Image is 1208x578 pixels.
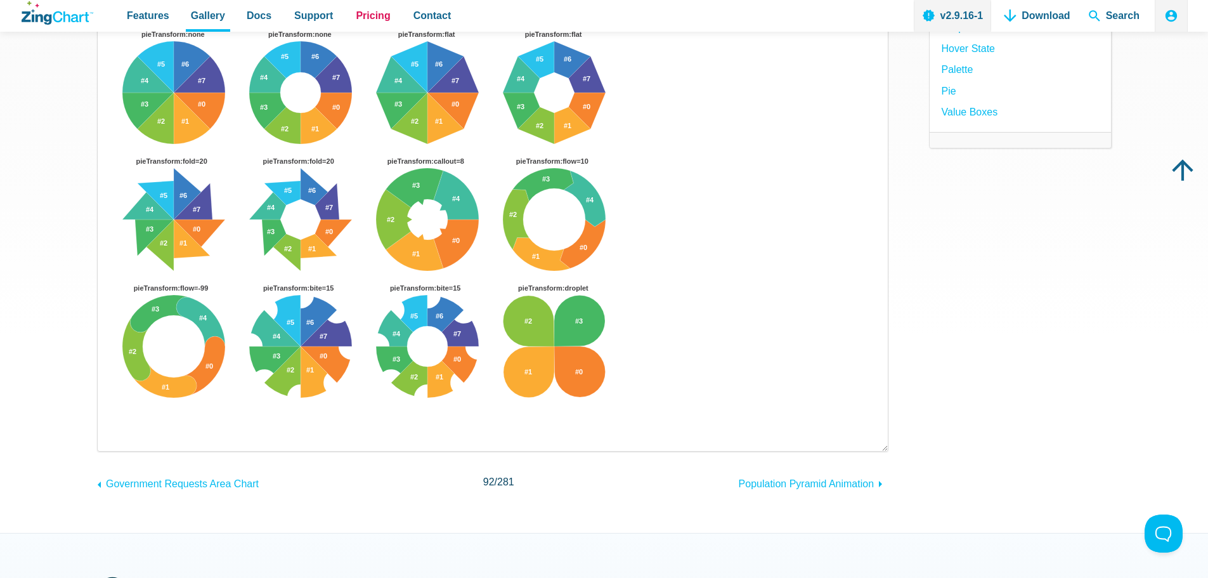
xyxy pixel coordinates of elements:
a: hover state [942,40,995,57]
a: ZingChart Logo. Click to return to the homepage [22,1,93,25]
span: Support [294,7,333,24]
span: Population Pyramid Animation [739,478,874,489]
span: / [483,473,514,490]
span: Features [127,7,169,24]
span: Contact [413,7,451,24]
span: Docs [247,7,271,24]
a: Value Boxes [942,103,998,121]
span: 92 [483,476,495,487]
a: Population Pyramid Animation [739,472,888,492]
span: 281 [497,476,514,487]
span: Government Requests Area Chart [106,478,259,489]
a: Pie [942,82,956,100]
a: Government Requests Area Chart [97,472,259,492]
span: Pricing [356,7,390,24]
span: Gallery [191,7,225,24]
iframe: Toggle Customer Support [1145,515,1183,553]
a: palette [942,61,973,78]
